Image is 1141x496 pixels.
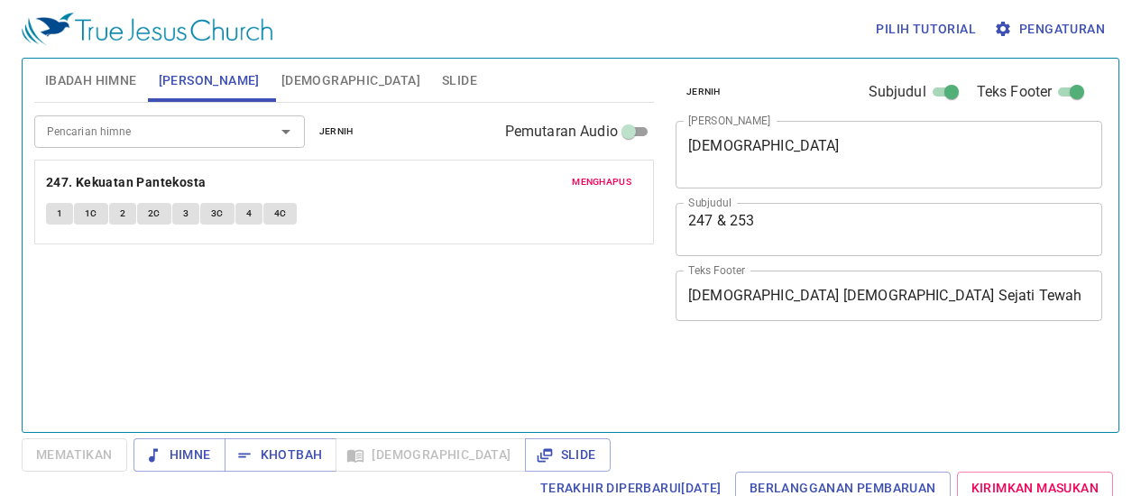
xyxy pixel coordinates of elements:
[22,13,272,45] img: Gereja Yesus Sejati
[46,175,207,189] font: 247. Kekuatan Pantekosta
[869,83,926,100] font: Subjudul
[85,207,97,219] font: 1C
[308,121,364,142] button: jernih
[990,13,1112,46] button: Pengaturan
[686,86,721,97] font: jernih
[172,203,199,225] button: 3
[688,137,1090,171] textarea: [DEMOGRAPHIC_DATA]
[183,207,189,219] font: 3
[170,447,211,462] font: Himne
[750,481,936,495] font: Berlangganan Pembaruan
[263,203,298,225] button: 4C
[561,171,642,193] button: menghapus
[46,203,73,225] button: 1
[235,203,262,225] button: 4
[442,73,477,87] font: Slide
[676,81,732,103] button: jernih
[681,481,721,495] font: [DATE]
[133,438,225,472] button: Himne
[57,207,62,219] font: 1
[273,119,299,144] button: Open
[159,73,260,87] font: [PERSON_NAME]
[540,481,682,495] font: Terakhir diperbarui
[45,73,137,87] font: Ibadah Himne
[46,171,209,194] button: 247. Kekuatan Pantekosta
[120,207,125,219] font: 2
[505,123,618,140] font: Pemutaran Audio
[1019,22,1105,36] font: Pengaturan
[261,447,323,462] font: Khotbah
[281,73,420,87] font: [DEMOGRAPHIC_DATA]
[525,438,611,472] button: Slide
[246,207,252,219] font: 4
[211,207,224,219] font: 3C
[869,13,983,46] button: Pilih tutorial
[200,203,235,225] button: 3C
[572,176,631,188] font: menghapus
[148,207,161,219] font: 2C
[561,447,596,462] font: Slide
[876,22,976,36] font: Pilih tutorial
[668,340,1019,489] iframe: dari anak
[688,212,1090,246] textarea: 247 & 253
[319,125,354,137] font: jernih
[74,203,108,225] button: 1C
[971,481,1099,495] font: Kirimkan Masukan
[225,438,337,472] button: Khotbah
[137,203,171,225] button: 2C
[274,207,287,219] font: 4C
[977,83,1053,100] font: Teks Footer
[109,203,136,225] button: 2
